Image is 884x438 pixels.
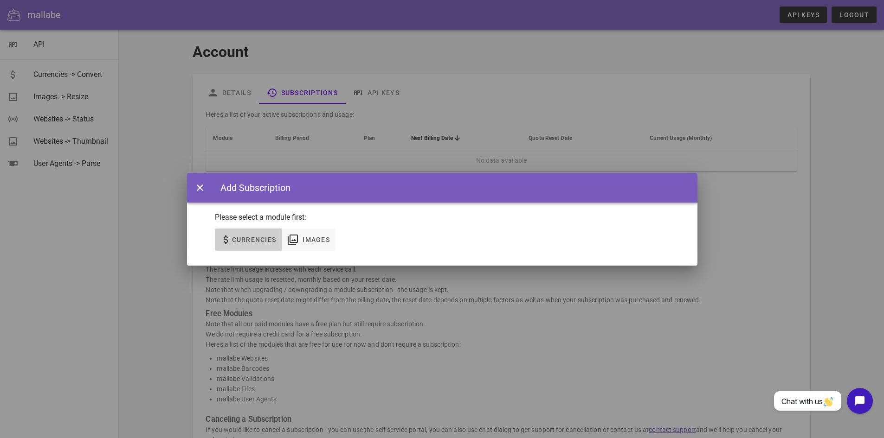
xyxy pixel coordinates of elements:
div: Add Subscription [211,181,290,195]
span: Currencies [232,236,277,243]
button: Currencies [215,229,282,251]
p: Please select a module first: [215,212,670,223]
button: Images [282,229,336,251]
span: Images [302,236,330,243]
